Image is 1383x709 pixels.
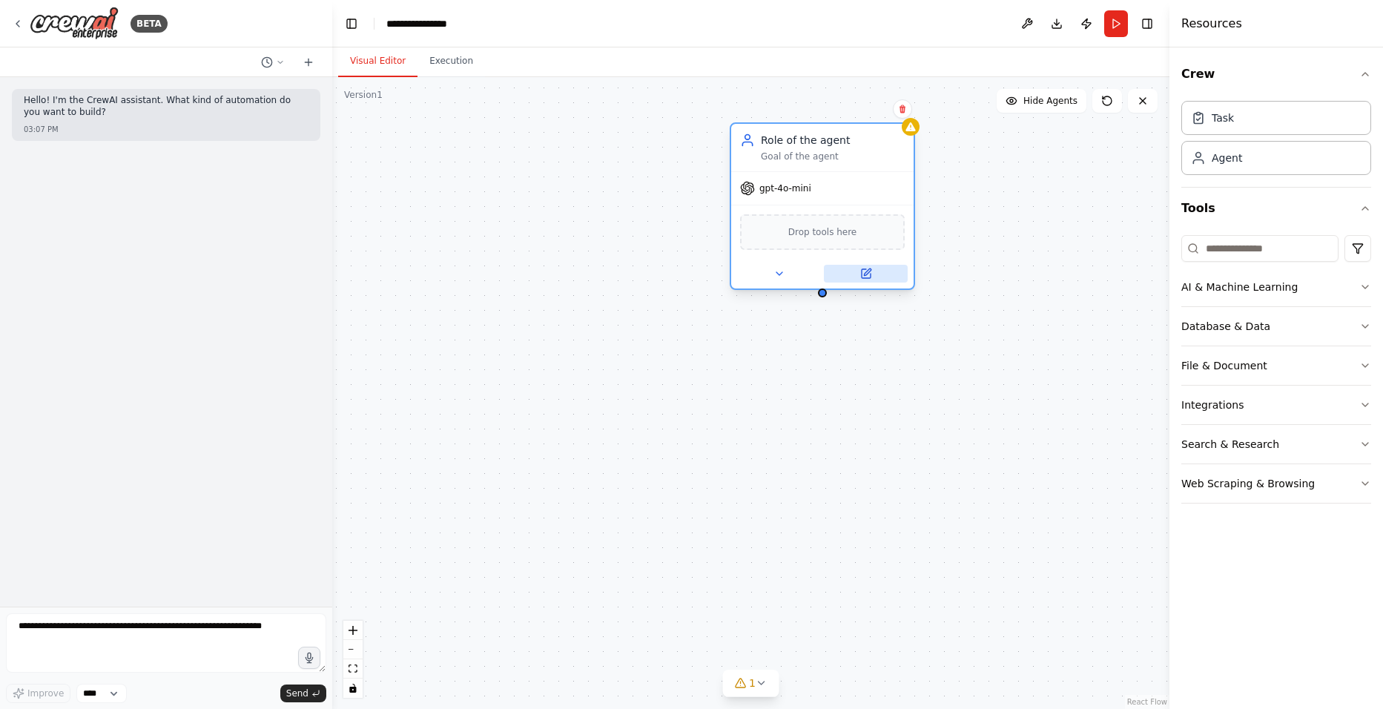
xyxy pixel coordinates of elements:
span: Hide Agents [1023,95,1077,107]
button: File & Document [1181,346,1371,385]
button: Database & Data [1181,307,1371,346]
button: Switch to previous chat [255,53,291,71]
div: Task [1212,111,1234,125]
button: Execution [417,46,485,77]
button: Start a new chat [297,53,320,71]
button: Delete node [893,99,912,119]
span: 1 [749,676,756,690]
div: File & Document [1181,358,1267,373]
div: Role of the agent [761,133,905,148]
div: Tools [1181,229,1371,515]
button: Improve [6,684,70,703]
span: Drop tools here [788,225,857,240]
div: Version 1 [344,89,383,101]
button: Visual Editor [338,46,417,77]
button: zoom out [343,640,363,659]
div: BETA [131,15,168,33]
button: Hide right sidebar [1137,13,1158,34]
button: Tools [1181,188,1371,229]
div: Agent [1212,151,1242,165]
span: gpt-4o-mini [759,182,811,194]
nav: breadcrumb [386,16,461,31]
button: Crew [1181,53,1371,95]
div: Integrations [1181,398,1244,412]
img: Logo [30,7,119,40]
button: Hide left sidebar [341,13,362,34]
button: zoom in [343,621,363,640]
div: 03:07 PM [24,124,308,135]
div: AI & Machine Learning [1181,280,1298,294]
button: Click to speak your automation idea [298,647,320,669]
button: Search & Research [1181,425,1371,464]
button: Send [280,685,326,702]
button: Integrations [1181,386,1371,424]
button: fit view [343,659,363,679]
span: Improve [27,687,64,699]
a: React Flow attribution [1127,698,1167,706]
button: toggle interactivity [343,679,363,698]
button: Hide Agents [997,89,1086,113]
div: Role of the agentGoal of the agentgpt-4o-miniDrop tools here [730,125,915,293]
div: Web Scraping & Browsing [1181,476,1315,491]
div: React Flow controls [343,621,363,698]
button: Web Scraping & Browsing [1181,464,1371,503]
div: Goal of the agent [761,151,905,162]
button: Open in side panel [824,265,908,283]
div: Database & Data [1181,319,1270,334]
div: Search & Research [1181,437,1279,452]
h4: Resources [1181,15,1242,33]
button: AI & Machine Learning [1181,268,1371,306]
span: Send [286,687,308,699]
div: Crew [1181,95,1371,187]
button: 1 [722,670,779,697]
p: Hello! I'm the CrewAI assistant. What kind of automation do you want to build? [24,95,308,118]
